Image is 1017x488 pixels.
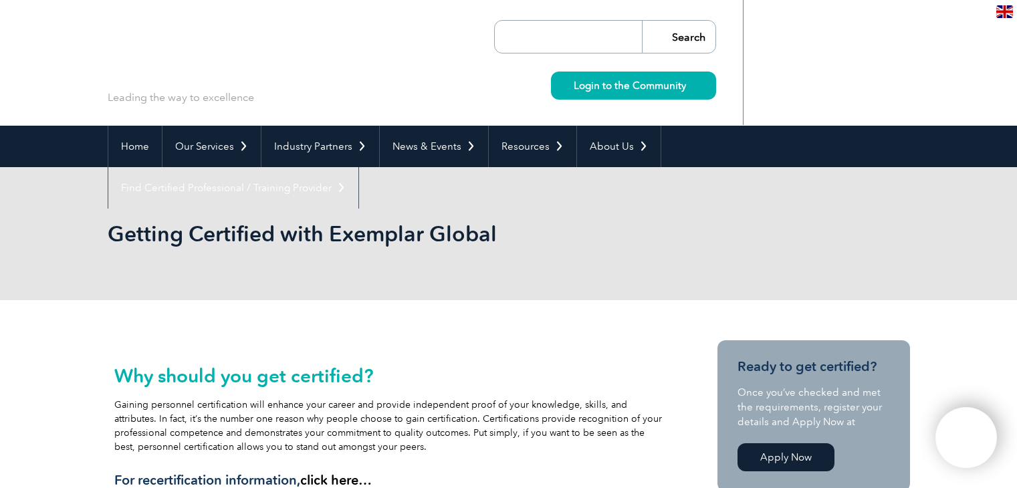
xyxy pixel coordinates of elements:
h3: Ready to get certified? [738,358,890,375]
p: Once you’ve checked and met the requirements, register your details and Apply Now at [738,385,890,429]
a: About Us [577,126,661,167]
a: Apply Now [738,443,834,471]
h1: Getting Certified with Exemplar Global [108,221,621,247]
a: Home [108,126,162,167]
input: Search [642,21,715,53]
a: Find Certified Professional / Training Provider [108,167,358,209]
a: News & Events [380,126,488,167]
img: svg+xml;nitro-empty-id=MTEzNDoxMTY=-1;base64,PHN2ZyB2aWV3Qm94PSIwIDAgNDAwIDQwMCIgd2lkdGg9IjQwMCIg... [949,421,983,455]
a: Login to the Community [551,72,716,100]
img: svg+xml;nitro-empty-id=MzYyOjIyMw==-1;base64,PHN2ZyB2aWV3Qm94PSIwIDAgMTEgMTEiIHdpZHRoPSIxMSIgaGVp... [686,82,693,89]
img: en [996,5,1013,18]
a: Resources [489,126,576,167]
h2: Why should you get certified? [114,365,663,386]
a: click here… [300,472,372,488]
a: Industry Partners [261,126,379,167]
a: Our Services [162,126,261,167]
p: Leading the way to excellence [108,90,254,105]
